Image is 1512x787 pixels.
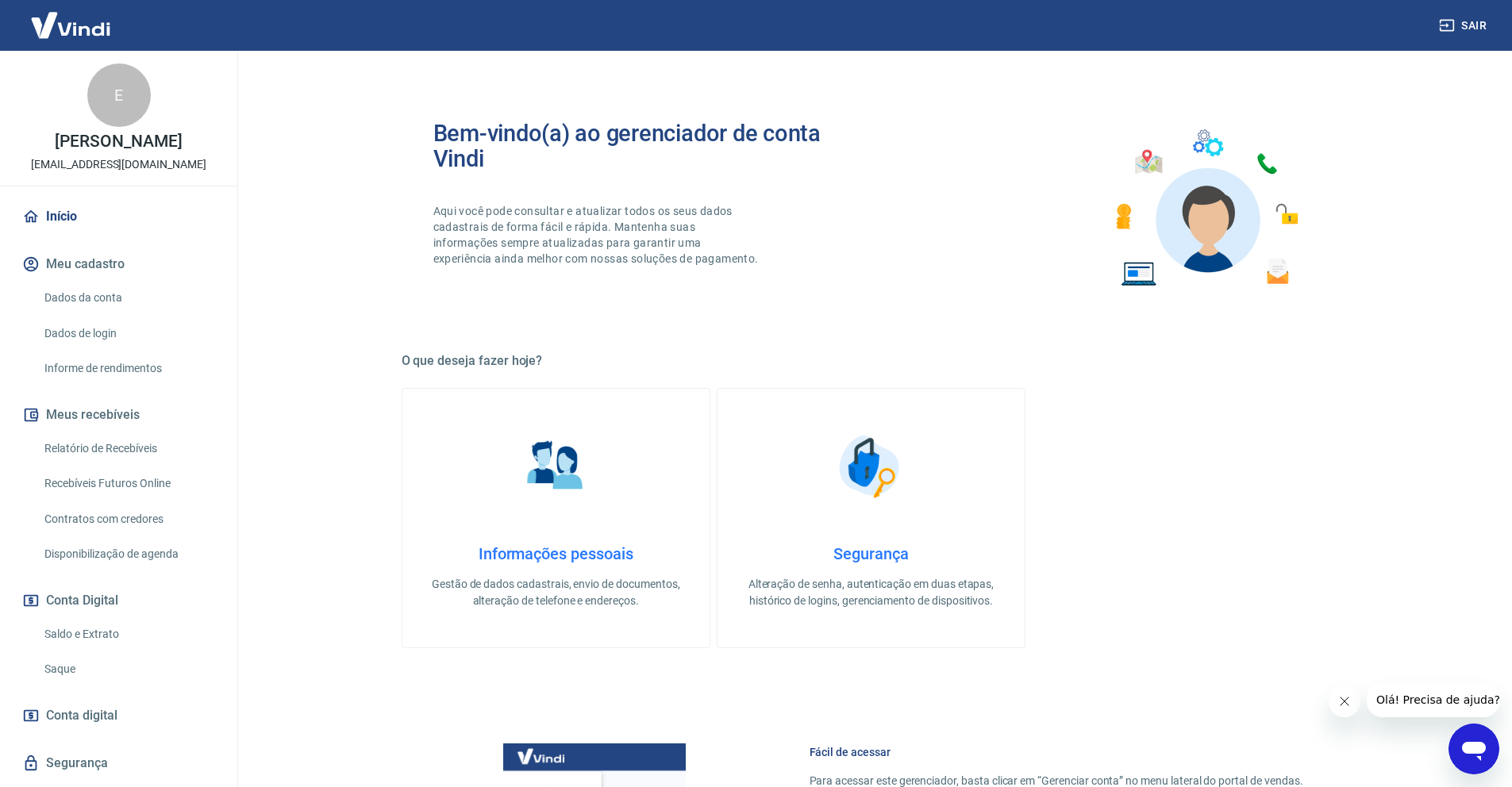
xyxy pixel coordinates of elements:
a: SegurançaSegurançaAlteração de senha, autenticação em duas etapas, histórico de logins, gerenciam... [717,388,1025,648]
span: Conta digital [46,704,117,727]
h5: O que deseja fazer hoje? [402,353,1341,369]
p: [EMAIL_ADDRESS][DOMAIN_NAME] [31,156,206,173]
a: Recebíveis Futuros Online [38,467,218,500]
a: Segurança [19,746,218,781]
iframe: Fechar mensagem [1329,685,1360,717]
p: [PERSON_NAME] [55,133,182,150]
a: Início [19,199,218,234]
a: Conta digital [19,698,218,733]
button: Meus recebíveis [19,397,218,432]
img: Vindi [19,1,122,49]
h4: Segurança [743,544,999,563]
a: Contratos com credores [38,503,218,536]
a: Saldo e Extrato [38,618,218,651]
a: Disponibilização de agenda [38,538,218,570]
h2: Bem-vindo(a) ao gerenciador de conta Vindi [433,121,871,171]
a: Dados da conta [38,282,218,314]
button: Conta Digital [19,583,218,618]
span: Olá! Precisa de ajuda? [10,11,133,24]
button: Sair [1436,11,1493,40]
iframe: Mensagem da empresa [1367,682,1499,717]
h6: Fácil de acessar [810,744,1303,760]
a: Dados de login [38,317,218,350]
img: Segurança [831,427,910,506]
a: Informe de rendimentos [38,352,218,385]
a: Relatório de Recebíveis [38,432,218,465]
button: Meu cadastro [19,247,218,282]
iframe: Botão para abrir a janela de mensagens [1449,724,1499,774]
a: Informações pessoaisInformações pessoaisGestão de dados cadastrais, envio de documentos, alteraçã... [402,388,710,648]
p: Alteração de senha, autenticação em duas etapas, histórico de logins, gerenciamento de dispositivos. [743,576,999,609]
div: E [87,63,151,127]
h4: Informações pessoais [428,544,684,563]
p: Aqui você pode consultar e atualizar todos os seus dados cadastrais de forma fácil e rápida. Mant... [433,203,762,267]
p: Gestão de dados cadastrais, envio de documentos, alteração de telefone e endereços. [428,576,684,609]
a: Saque [38,653,218,685]
img: Informações pessoais [516,427,595,506]
img: Imagem de um avatar masculino com diversos icones exemplificando as funcionalidades do gerenciado... [1102,121,1310,296]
